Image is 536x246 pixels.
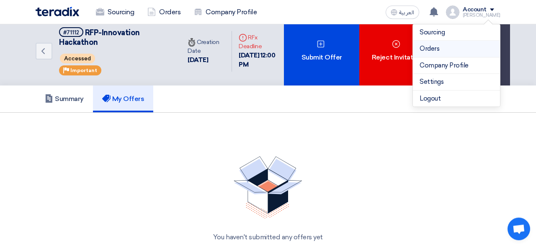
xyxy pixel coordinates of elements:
div: Reject Invitation [359,17,435,85]
img: No Quotations Found! [234,156,302,219]
a: Settings [420,77,493,87]
a: My Offers [93,85,154,112]
div: [DATE] 12:00 PM [239,51,277,70]
a: Company Profile [420,61,493,70]
span: Accessed [60,54,95,63]
button: العربية [386,5,419,19]
div: [PERSON_NAME] [463,13,500,18]
div: Account [463,6,487,13]
span: Important [70,67,97,73]
div: RFx Deadline [239,33,277,51]
span: RFP-Innovation Hackathon [59,28,140,47]
h5: RFP-Innovation Hackathon [59,27,171,48]
a: Orders [420,44,493,54]
a: Open chat [508,218,530,240]
div: [DATE] [188,55,225,65]
img: Teradix logo [36,7,79,16]
div: Creation Date [188,38,225,55]
h5: My Offers [102,95,144,103]
a: Orders [141,3,187,21]
img: profile_test.png [446,5,459,19]
a: Sourcing [89,3,141,21]
a: Summary [36,85,93,112]
h5: Summary [45,95,84,103]
div: You haven't submitted any offers yet [46,232,490,242]
div: Submit Offer [284,17,359,85]
li: Logout [413,91,500,107]
a: Company Profile [187,3,263,21]
div: #71112 [63,30,79,35]
a: Sourcing [420,28,493,37]
span: العربية [399,10,414,16]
